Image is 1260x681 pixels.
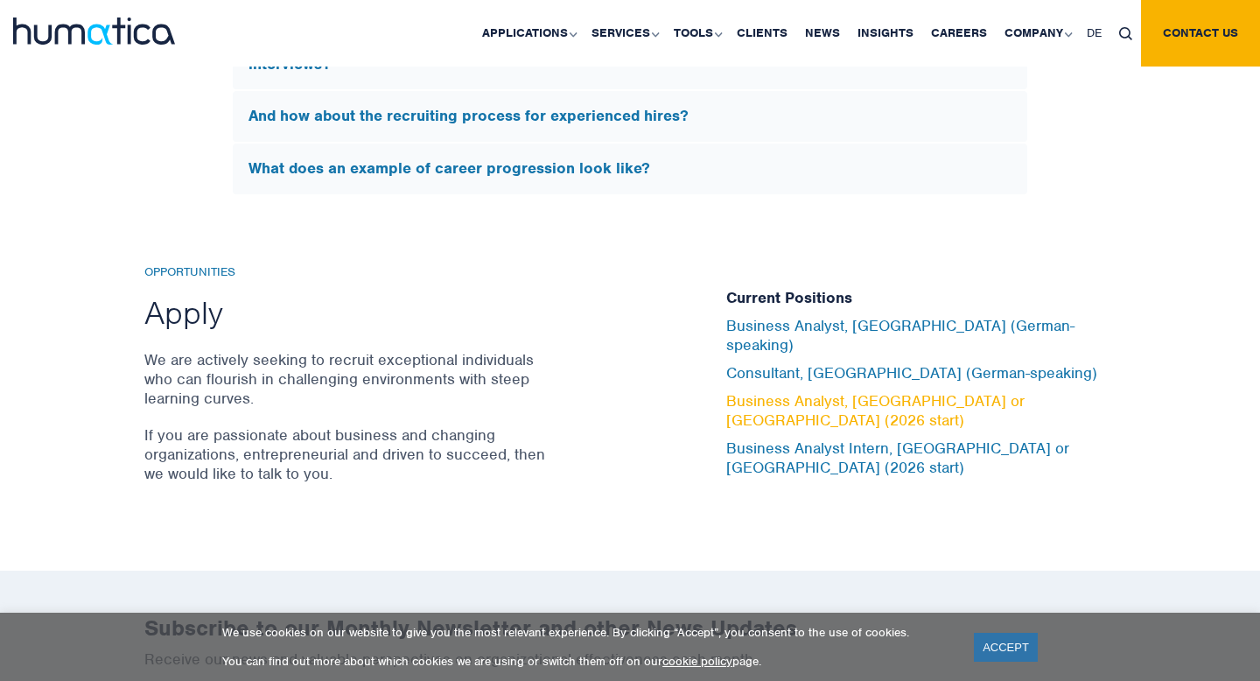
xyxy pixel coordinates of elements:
[222,625,952,640] p: We use cookies on our website to give you the most relevant experience. By clicking “Accept”, you...
[13,18,175,45] img: logo
[726,363,1097,383] a: Consultant, [GEOGRAPHIC_DATA] (German-speaking)
[974,633,1038,662] a: ACCEPT
[144,350,551,408] p: We are actively seeking to recruit exceptional individuals who can flourish in challenging enviro...
[726,439,1069,477] a: Business Analyst Intern, [GEOGRAPHIC_DATA] or [GEOGRAPHIC_DATA] (2026 start)
[144,425,551,483] p: If you are passionate about business and changing organizations, entrepreneurial and driven to su...
[222,654,952,669] p: You can find out more about which cookies we are using or switch them off on our page.
[248,159,1011,179] h5: What does an example of career progression look like?
[726,391,1025,430] a: Business Analyst, [GEOGRAPHIC_DATA] or [GEOGRAPHIC_DATA] (2026 start)
[1087,25,1102,40] span: DE
[1119,27,1132,40] img: search_icon
[144,265,551,280] h6: Opportunities
[144,292,551,333] h2: Apply
[248,107,1011,126] h5: And how about the recruiting process for experienced hires?
[726,316,1074,355] a: Business Analyst, [GEOGRAPHIC_DATA] (German-speaking)
[726,289,1116,308] h5: Current Positions
[662,654,732,669] a: cookie policy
